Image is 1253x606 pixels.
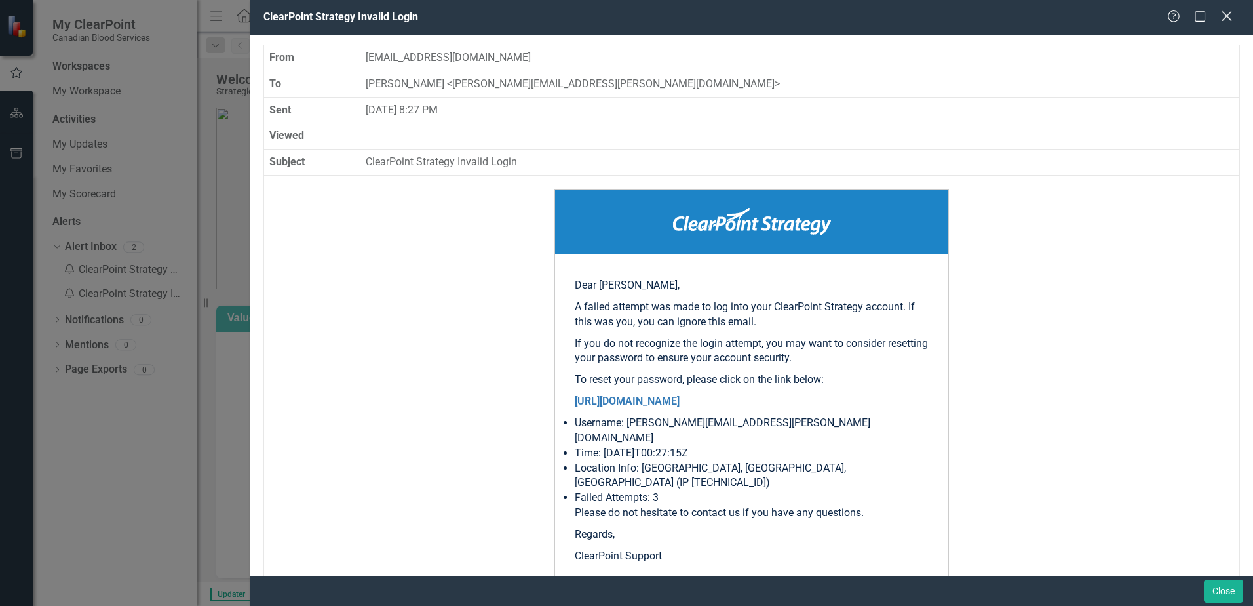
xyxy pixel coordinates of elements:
[575,549,929,564] p: ClearPoint Support
[673,208,831,235] img: ClearPoint Strategy
[264,123,360,150] th: Viewed
[575,446,929,461] li: Time: [DATE]T00:27:15Z
[575,395,680,407] a: [URL][DOMAIN_NAME]
[264,150,360,176] th: Subject
[575,373,929,388] p: To reset your password, please click on the link below:
[575,336,929,367] p: If you do not recognize the login attempt, you may want to consider resetting your password to en...
[575,300,929,330] p: A failed attempt was made to log into your ClearPoint Strategy account. If this was you, you can ...
[264,45,360,71] th: From
[360,45,1240,71] td: [EMAIL_ADDRESS][DOMAIN_NAME]
[360,71,1240,97] td: [PERSON_NAME] [PERSON_NAME][EMAIL_ADDRESS][PERSON_NAME][DOMAIN_NAME]
[264,97,360,123] th: Sent
[775,77,780,90] span: >
[360,97,1240,123] td: [DATE] 8:27 PM
[575,416,929,446] li: Username: [PERSON_NAME][EMAIL_ADDRESS][PERSON_NAME][DOMAIN_NAME]
[575,491,929,506] li: Failed Attempts: 3
[447,77,452,90] span: <
[575,278,929,293] p: Dear [PERSON_NAME],
[263,10,418,23] span: ClearPoint Strategy Invalid Login
[575,461,929,491] li: Location Info: [GEOGRAPHIC_DATA], [GEOGRAPHIC_DATA], [GEOGRAPHIC_DATA] (IP [TECHNICAL_ID])
[1204,580,1243,603] button: Close
[575,527,929,542] p: Regards,
[264,71,360,97] th: To
[575,506,929,521] p: Please do not hesitate to contact us if you have any questions.
[360,150,1240,176] td: ClearPoint Strategy Invalid Login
